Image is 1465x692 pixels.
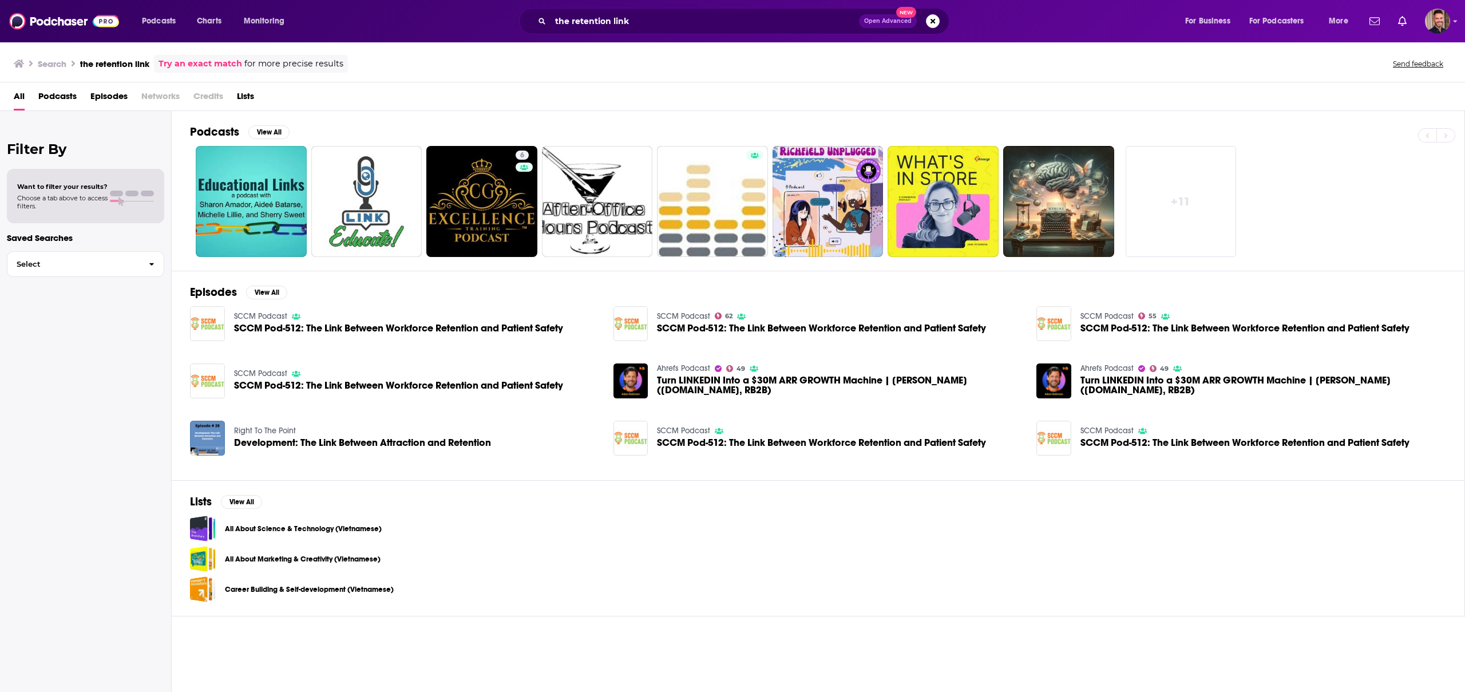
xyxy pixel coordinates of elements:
[141,87,180,110] span: Networks
[189,12,228,30] a: Charts
[1080,311,1134,321] a: SCCM Podcast
[190,285,287,299] a: EpisodesView All
[516,151,529,160] a: 6
[726,365,745,372] a: 49
[1080,323,1409,333] span: SCCM Pod-512: The Link Between Workforce Retention and Patient Safety
[657,438,986,448] span: SCCM Pod-512: The Link Between Workforce Retention and Patient Safety
[244,13,284,29] span: Monitoring
[190,306,225,341] img: SCCM Pod-512: The Link Between Workforce Retention and Patient Safety
[234,438,491,448] a: Development: The Link Between Attraction and Retention
[613,306,648,341] img: SCCM Pod-512: The Link Between Workforce Retention and Patient Safety
[1080,438,1409,448] a: SCCM Pod-512: The Link Between Workforce Retention and Patient Safety
[1425,9,1450,34] span: Logged in as benmcconaghy
[1177,12,1245,30] button: open menu
[90,87,128,110] a: Episodes
[1365,11,1384,31] a: Show notifications dropdown
[190,576,216,602] a: Career Building & Self-development (Vietnamese)
[190,421,225,456] img: Development: The Link Between Attraction and Retention
[193,87,223,110] span: Credits
[221,495,262,509] button: View All
[1150,365,1169,372] a: 49
[190,363,225,398] img: SCCM Pod-512: The Link Between Workforce Retention and Patient Safety
[38,58,66,69] h3: Search
[1160,366,1169,371] span: 49
[225,553,381,566] a: All About Marketing & Creativity (Vietnamese)
[234,381,563,390] a: SCCM Pod-512: The Link Between Workforce Retention and Patient Safety
[7,260,140,268] span: Select
[657,426,710,436] a: SCCM Podcast
[551,12,859,30] input: Search podcasts, credits, & more...
[520,150,524,161] span: 6
[190,495,212,509] h2: Lists
[657,323,986,333] a: SCCM Pod-512: The Link Between Workforce Retention and Patient Safety
[657,311,710,321] a: SCCM Podcast
[236,12,299,30] button: open menu
[1389,59,1447,69] button: Send feedback
[613,421,648,456] img: SCCM Pod-512: The Link Between Workforce Retention and Patient Safety
[896,7,917,18] span: New
[7,232,164,243] p: Saved Searches
[14,87,25,110] a: All
[17,183,108,191] span: Want to filter your results?
[244,57,343,70] span: for more precise results
[9,10,119,32] img: Podchaser - Follow, Share and Rate Podcasts
[657,363,710,373] a: Ahrefs Podcast
[234,426,296,436] a: Right To The Point
[190,495,262,509] a: ListsView All
[725,314,732,319] span: 62
[1036,363,1071,398] img: Turn LINKEDIN Into a $30M ARR GROWTH Machine | Adam Robinson (Retention.com, RB2B)
[237,87,254,110] a: Lists
[190,516,216,541] a: All About Science & Technology (Vietnamese)
[426,146,537,257] a: 6
[225,523,382,535] a: All About Science & Technology (Vietnamese)
[1149,314,1157,319] span: 55
[142,13,176,29] span: Podcasts
[7,251,164,277] button: Select
[859,14,917,28] button: Open AdvancedNew
[1393,11,1411,31] a: Show notifications dropdown
[1036,421,1071,456] img: SCCM Pod-512: The Link Between Workforce Retention and Patient Safety
[1242,12,1321,30] button: open menu
[613,363,648,398] img: Turn LINKEDIN Into a $30M ARR GROWTH Machine | Adam Robinson (Retention.com, RB2B)
[1080,375,1446,395] span: Turn LINKEDIN Into a $30M ARR GROWTH Machine | [PERSON_NAME] ([DOMAIN_NAME], RB2B)
[1329,13,1348,29] span: More
[1425,9,1450,34] button: Show profile menu
[7,141,164,157] h2: Filter By
[1080,363,1134,373] a: Ahrefs Podcast
[1185,13,1230,29] span: For Business
[1036,306,1071,341] img: SCCM Pod-512: The Link Between Workforce Retention and Patient Safety
[657,375,1023,395] span: Turn LINKEDIN Into a $30M ARR GROWTH Machine | [PERSON_NAME] ([DOMAIN_NAME], RB2B)
[159,57,242,70] a: Try an exact match
[80,58,149,69] h3: the retention link
[190,125,290,139] a: PodcastsView All
[234,369,287,378] a: SCCM Podcast
[190,546,216,572] a: All About Marketing & Creativity (Vietnamese)
[234,323,563,333] span: SCCM Pod-512: The Link Between Workforce Retention and Patient Safety
[1425,9,1450,34] img: User Profile
[17,194,108,210] span: Choose a tab above to access filters.
[657,375,1023,395] a: Turn LINKEDIN Into a $30M ARR GROWTH Machine | Adam Robinson (Retention.com, RB2B)
[38,87,77,110] a: Podcasts
[246,286,287,299] button: View All
[530,8,960,34] div: Search podcasts, credits, & more...
[190,285,237,299] h2: Episodes
[1249,13,1304,29] span: For Podcasters
[197,13,221,29] span: Charts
